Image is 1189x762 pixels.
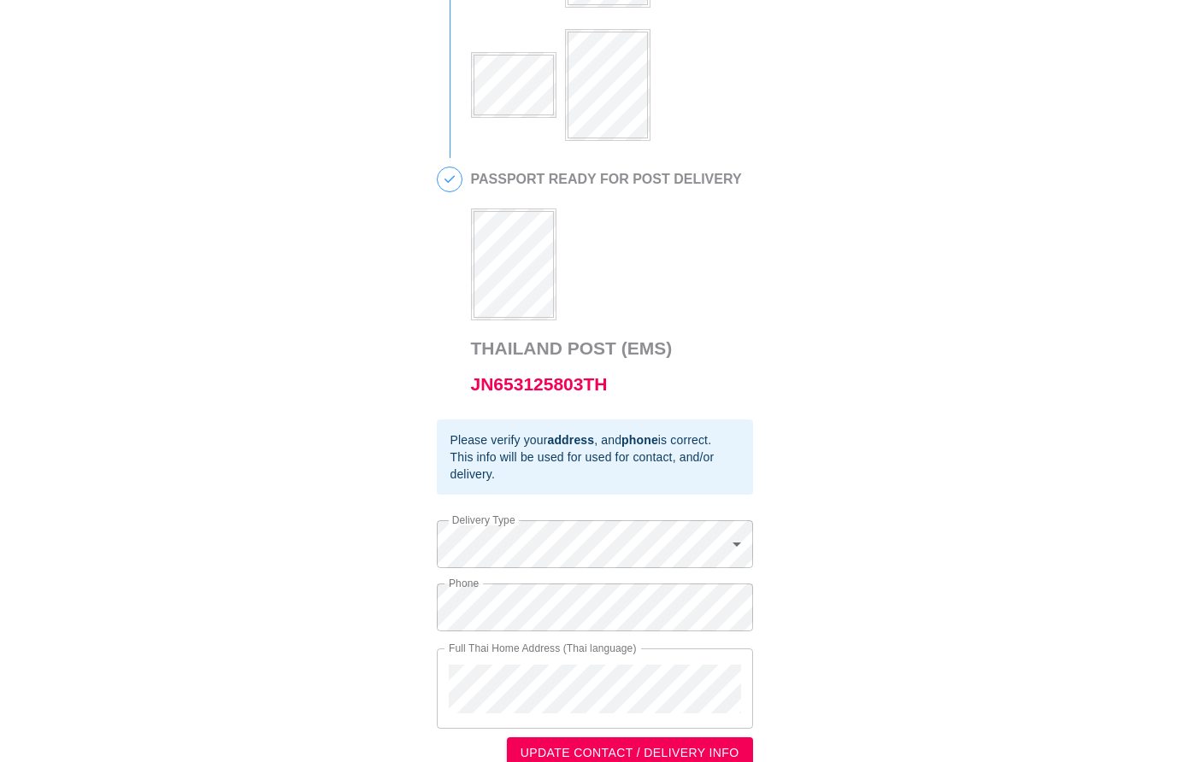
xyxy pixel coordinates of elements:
[547,433,594,447] b: address
[438,167,462,191] span: 5
[621,433,658,447] b: phone
[450,431,739,448] div: Please verify your , and is correct.
[471,331,742,402] h3: Thailand Post (EMS)
[450,448,739,483] div: This info will be used for used for contact, and/or delivery.
[471,172,742,187] h2: PASSPORT READY FOR POST DELIVERY
[471,374,608,394] a: JN653125803TH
